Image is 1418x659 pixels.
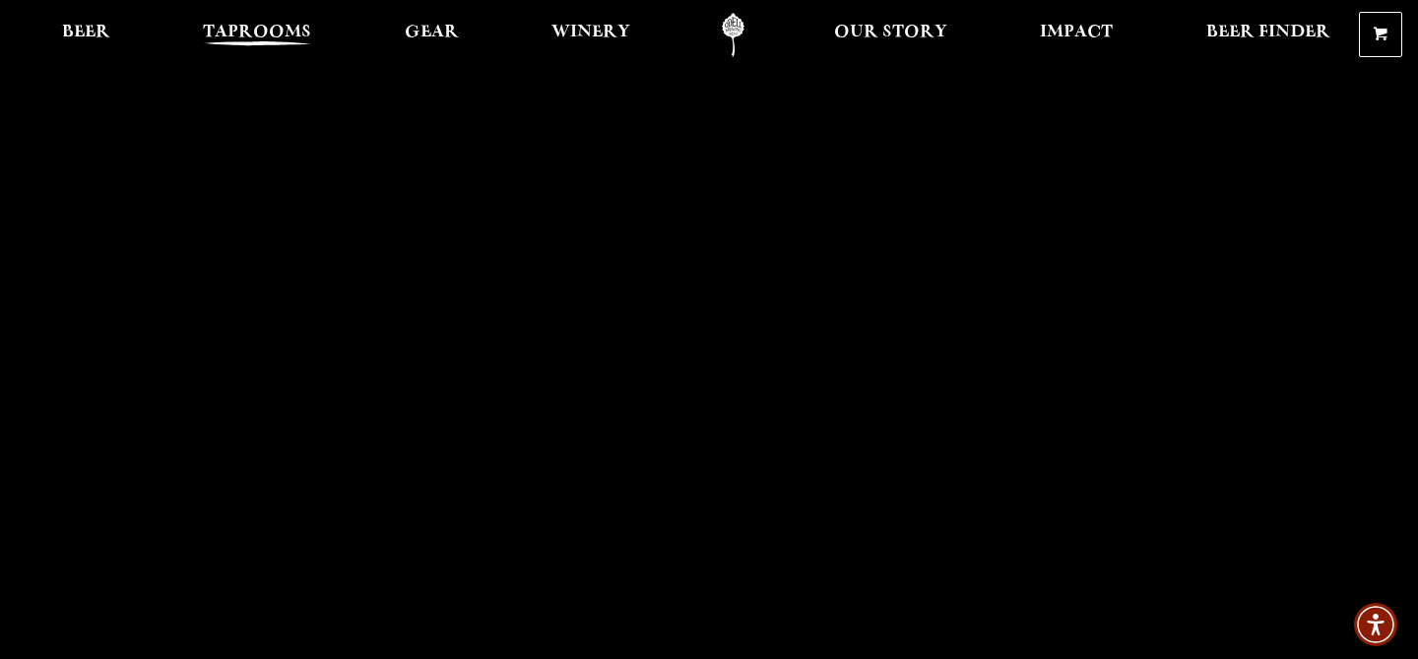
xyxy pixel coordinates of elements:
span: Our Story [834,25,947,40]
span: Beer [62,25,110,40]
span: Winery [551,25,630,40]
a: Impact [1027,13,1126,57]
a: Gear [392,13,472,57]
span: Taprooms [203,25,311,40]
a: Beer [49,13,123,57]
a: Taprooms [190,13,324,57]
a: Winery [539,13,643,57]
a: Odell Home [696,13,770,57]
div: Accessibility Menu [1354,603,1397,646]
a: Our Story [821,13,960,57]
span: Impact [1040,25,1113,40]
a: Beer Finder [1193,13,1343,57]
span: Gear [405,25,459,40]
span: Beer Finder [1206,25,1330,40]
